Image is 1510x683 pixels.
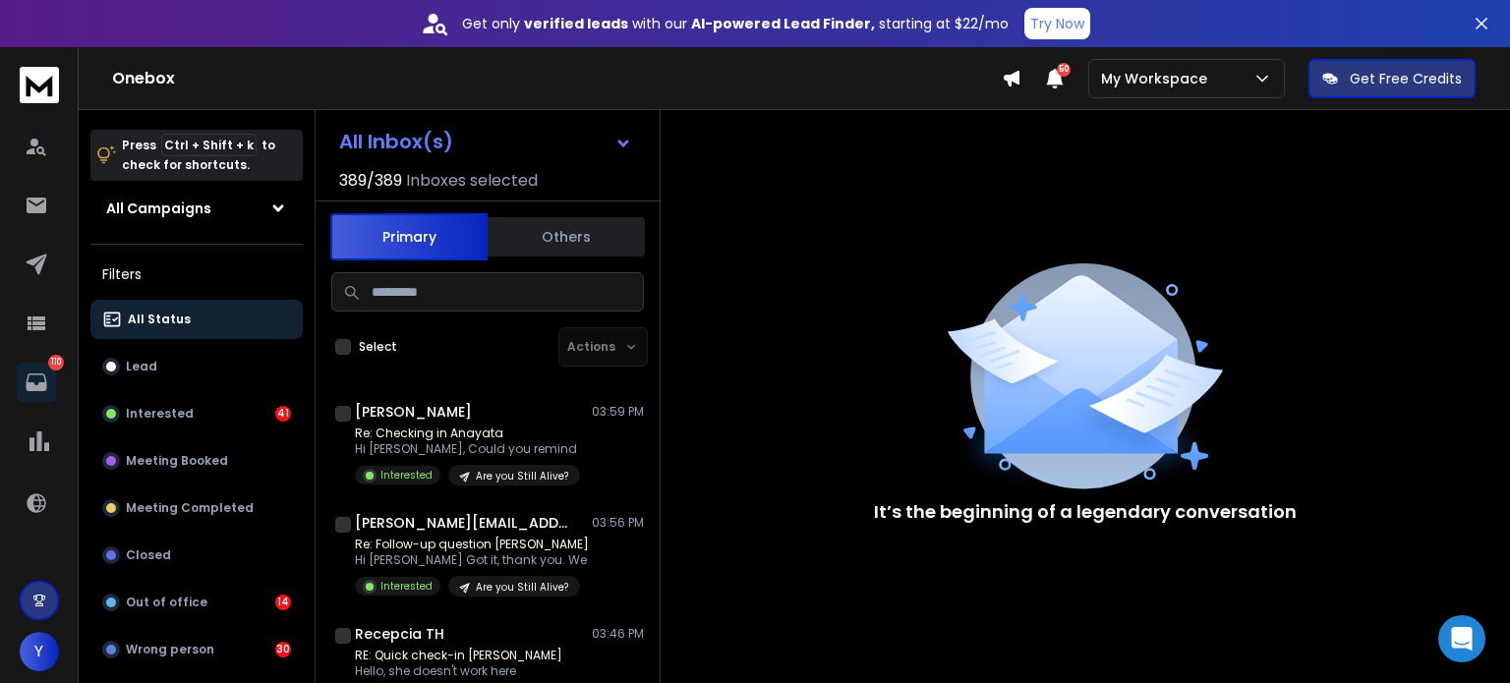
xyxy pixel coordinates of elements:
[90,300,303,339] button: All Status
[48,355,64,370] p: 110
[355,402,472,422] h1: [PERSON_NAME]
[380,579,433,594] p: Interested
[592,404,644,420] p: 03:59 PM
[90,630,303,669] button: Wrong person30
[355,537,589,552] p: Re: Follow-up question [PERSON_NAME]
[1030,14,1084,33] p: Try Now
[355,441,580,457] p: Hi [PERSON_NAME], Could you remind
[128,312,191,327] p: All Status
[90,394,303,433] button: Interested41
[90,347,303,386] button: Lead
[323,122,648,161] button: All Inbox(s)
[126,595,207,610] p: Out of office
[355,624,444,644] h1: Recepcia TH
[275,642,291,657] div: 30
[90,536,303,575] button: Closed
[1101,69,1215,88] p: My Workspace
[1350,69,1462,88] p: Get Free Credits
[339,132,453,151] h1: All Inbox(s)
[112,67,1002,90] h1: Onebox
[476,580,568,595] p: Are you Still Alive?
[359,339,397,355] label: Select
[691,14,875,33] strong: AI-powered Lead Finder,
[126,453,228,469] p: Meeting Booked
[1308,59,1476,98] button: Get Free Credits
[126,406,194,422] p: Interested
[90,441,303,481] button: Meeting Booked
[90,488,303,528] button: Meeting Completed
[126,500,254,516] p: Meeting Completed
[106,199,211,218] h1: All Campaigns
[592,626,644,642] p: 03:46 PM
[90,583,303,622] button: Out of office14
[20,632,59,671] button: Y
[355,663,580,679] p: Hello, she doesn't work here
[355,426,580,441] p: Re: Checking in Anayata
[462,14,1009,33] p: Get only with our starting at $22/mo
[355,648,580,663] p: RE: Quick check-in [PERSON_NAME]
[275,595,291,610] div: 14
[126,547,171,563] p: Closed
[1024,8,1090,39] button: Try Now
[90,260,303,288] h3: Filters
[355,513,571,533] h1: [PERSON_NAME][EMAIL_ADDRESS][PERSON_NAME][DOMAIN_NAME]
[339,169,402,193] span: 389 / 389
[380,468,433,483] p: Interested
[161,134,257,156] span: Ctrl + Shift + k
[406,169,538,193] h3: Inboxes selected
[126,359,157,374] p: Lead
[476,469,568,484] p: Are you Still Alive?
[592,515,644,531] p: 03:56 PM
[126,642,214,657] p: Wrong person
[90,189,303,228] button: All Campaigns
[355,552,589,568] p: Hi [PERSON_NAME] Got it, thank you. We
[17,363,56,402] a: 110
[488,215,645,258] button: Others
[275,406,291,422] div: 41
[122,136,275,175] p: Press to check for shortcuts.
[1057,63,1071,77] span: 50
[874,498,1297,526] p: It’s the beginning of a legendary conversation
[1438,615,1485,662] div: Open Intercom Messenger
[330,213,488,260] button: Primary
[524,14,628,33] strong: verified leads
[20,67,59,103] img: logo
